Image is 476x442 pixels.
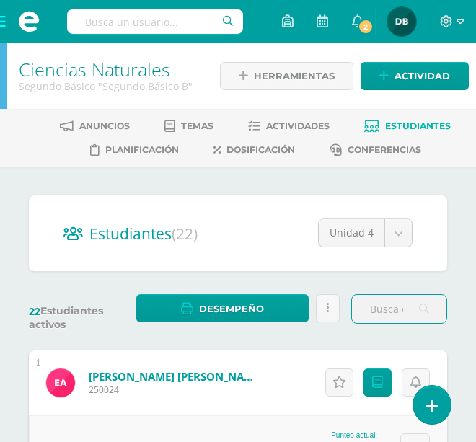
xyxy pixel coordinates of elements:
a: [PERSON_NAME] [PERSON_NAME] [89,369,262,384]
img: f02f4b1d459c63516b62831db7699e84.png [46,368,75,397]
a: Actividades [248,115,330,138]
div: Punteo actual: [325,431,383,439]
span: Desempeño [199,296,264,322]
a: Anuncios [60,115,130,138]
a: Temas [164,115,213,138]
span: 2 [358,19,374,35]
a: Desempeño [136,294,309,322]
input: Busca el estudiante aquí... [352,295,446,323]
a: Herramientas [220,62,353,90]
a: Ciencias Naturales [19,57,170,81]
a: Dosificación [213,138,295,162]
label: Estudiantes activos [29,304,125,331]
span: 22 [29,305,40,318]
span: Unidad 4 [330,219,374,247]
span: Actividades [266,120,330,131]
input: Busca un usuario... [67,9,243,34]
div: 1 [36,358,41,368]
img: 6d5ad99c5053a67dda1ca5e57dc7edce.png [387,7,416,36]
span: Herramientas [254,63,335,89]
span: Estudiantes [89,224,198,244]
h1: Ciencias Naturales [19,59,201,79]
span: Estudiantes [385,120,451,131]
span: Dosificación [226,144,295,155]
a: Actividad [361,62,469,90]
span: Actividad [395,63,450,89]
div: Segundo Básico 'Segundo Básico B' [19,79,201,93]
span: 250024 [89,384,262,396]
span: Planificación [105,144,179,155]
a: Estudiantes [364,115,451,138]
span: Conferencias [348,144,421,155]
span: (22) [172,224,198,244]
a: Planificación [90,138,179,162]
span: Temas [181,120,213,131]
a: Unidad 4 [319,219,412,247]
span: Anuncios [79,120,130,131]
a: Conferencias [330,138,421,162]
